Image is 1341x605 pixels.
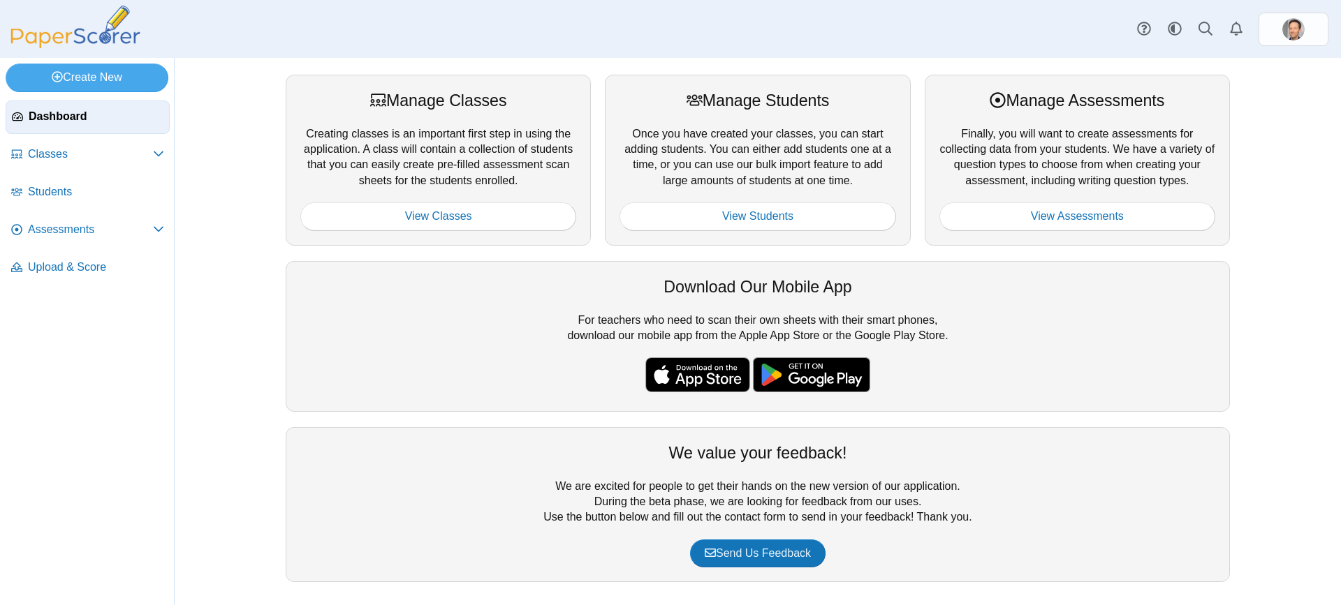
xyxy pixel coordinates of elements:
div: Once you have created your classes, you can start adding students. You can either add students on... [605,75,910,245]
span: Patrick Rowe [1282,18,1305,40]
a: PaperScorer [6,38,145,50]
div: We are excited for people to get their hands on the new version of our application. During the be... [286,427,1230,582]
div: Manage Assessments [939,89,1215,112]
a: Students [6,176,170,209]
div: Manage Students [620,89,895,112]
a: Upload & Score [6,251,170,285]
a: View Classes [300,202,576,230]
a: Assessments [6,214,170,247]
a: Alerts [1221,14,1252,45]
span: Dashboard [29,109,163,124]
a: ps.HSacT1knwhZLr8ZK [1259,13,1328,46]
img: PaperScorer [6,6,145,48]
div: Creating classes is an important first step in using the application. A class will contain a coll... [286,75,591,245]
div: Finally, you will want to create assessments for collecting data from your students. We have a va... [925,75,1230,245]
img: ps.HSacT1knwhZLr8ZK [1282,18,1305,40]
img: google-play-badge.png [753,357,870,392]
a: Classes [6,138,170,172]
a: Dashboard [6,100,170,134]
div: We value your feedback! [300,442,1215,464]
a: View Assessments [939,202,1215,230]
img: apple-store-badge.svg [645,357,750,392]
div: Manage Classes [300,89,576,112]
div: Download Our Mobile App [300,276,1215,298]
a: Send Us Feedback [690,539,826,567]
span: Classes [28,147,153,162]
a: View Students [620,202,895,230]
div: For teachers who need to scan their own sheets with their smart phones, download our mobile app f... [286,261,1230,412]
span: Students [28,184,164,200]
span: Assessments [28,222,153,237]
span: Upload & Score [28,260,164,275]
span: Send Us Feedback [705,547,811,559]
a: Create New [6,64,168,91]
